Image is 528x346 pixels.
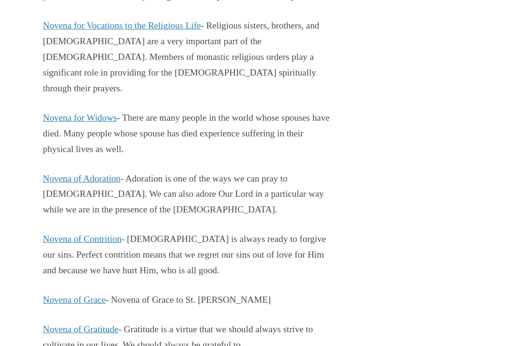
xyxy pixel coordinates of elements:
a: Novena of Grace [43,295,105,305]
a: Novena of Adoration [43,173,120,183]
p: - [DEMOGRAPHIC_DATA] is always ready to forgive our sins. Perfect contrition means that we regret... [43,231,333,279]
p: - Adoration is one of the ways we can pray to [DEMOGRAPHIC_DATA]. We can also adore Our Lord in a... [43,171,333,218]
a: Novena of Contrition [43,234,122,244]
p: - Novena of Grace to St. [PERSON_NAME] [43,292,333,308]
a: Novena for Widows [43,113,117,123]
p: - There are many people in the world whose spouses have died. Many people whose spouse has died e... [43,110,333,157]
a: Novena for Vocations to the Religious Life [43,20,201,30]
a: Novena of Gratitude [43,324,118,334]
p: - Religious sisters, brothers, and [DEMOGRAPHIC_DATA] are a very important part of the [DEMOGRAPH... [43,18,333,96]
